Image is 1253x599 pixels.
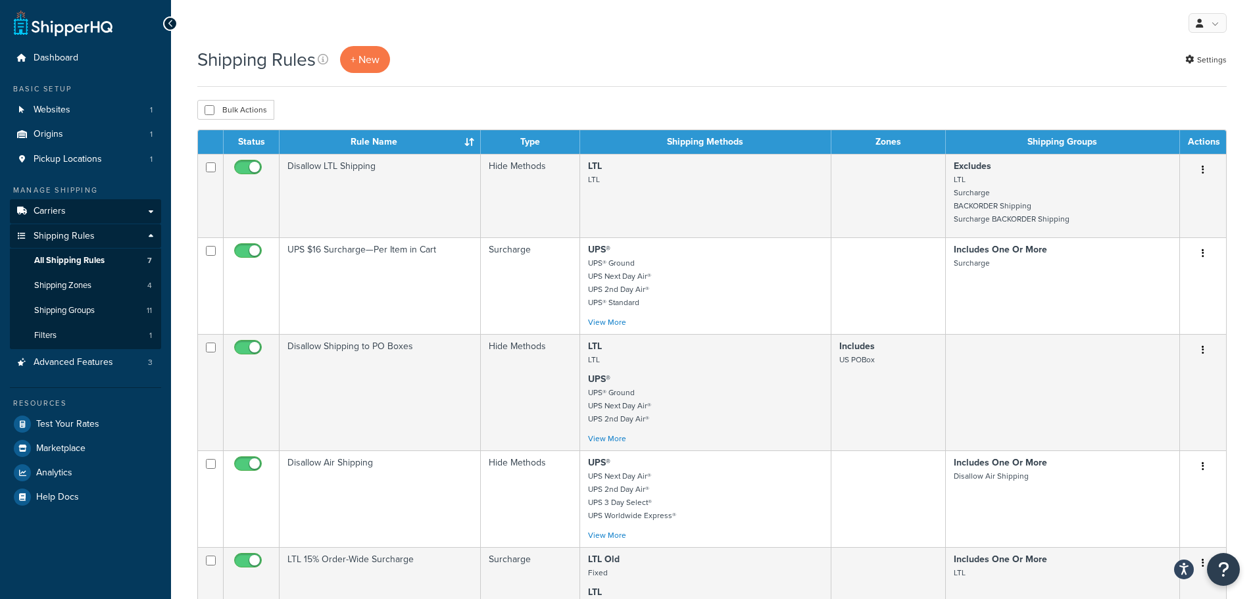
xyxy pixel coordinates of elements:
th: Type [481,130,580,154]
td: Hide Methods [481,334,580,450]
strong: LTL [588,159,602,173]
span: Help Docs [36,492,79,503]
small: UPS® Ground UPS Next Day Air® UPS 2nd Day Air® UPS® Standard [588,257,651,308]
td: Disallow Air Shipping [280,450,481,547]
small: LTL [954,567,966,579]
p: + New [340,46,390,73]
strong: LTL [588,585,602,599]
small: US POBox [839,354,875,366]
small: Disallow Air Shipping [954,470,1029,482]
span: All Shipping Rules [34,255,105,266]
th: Shipping Methods [580,130,831,154]
span: 1 [149,330,152,341]
strong: LTL Old [588,552,620,566]
a: Dashboard [10,46,161,70]
a: Shipping Zones 4 [10,274,161,298]
span: 11 [147,305,152,316]
a: View More [588,433,626,444]
span: Websites [34,105,70,116]
td: Disallow Shipping to PO Boxes [280,334,481,450]
a: Test Your Rates [10,412,161,436]
td: Disallow LTL Shipping [280,154,481,237]
span: 1 [150,105,153,116]
small: LTL [588,174,600,185]
a: Carriers [10,199,161,224]
a: ShipperHQ Home [14,10,112,36]
span: Shipping Groups [34,305,95,316]
strong: Includes One Or More [954,456,1047,469]
span: Analytics [36,467,72,479]
span: Test Your Rates [36,419,99,430]
a: All Shipping Rules 7 [10,249,161,273]
span: 1 [150,154,153,165]
li: Advanced Features [10,350,161,375]
strong: UPS® [588,243,610,256]
a: Analytics [10,461,161,485]
span: Pickup Locations [34,154,102,165]
span: Shipping Rules [34,231,95,242]
span: Dashboard [34,53,78,64]
li: Websites [10,98,161,122]
span: 7 [147,255,152,266]
button: Bulk Actions [197,100,274,120]
small: UPS® Ground UPS Next Day Air® UPS 2nd Day Air® [588,387,651,425]
li: Shipping Rules [10,224,161,349]
li: Shipping Groups [10,299,161,323]
a: Help Docs [10,485,161,509]
th: Actions [1180,130,1226,154]
strong: UPS® [588,372,610,386]
a: View More [588,316,626,328]
th: Shipping Groups [946,130,1180,154]
small: LTL [588,354,600,366]
span: Shipping Zones [34,280,91,291]
span: Origins [34,129,63,140]
span: Advanced Features [34,357,113,368]
h1: Shipping Rules [197,47,316,72]
span: 3 [148,357,153,368]
strong: Excludes [954,159,991,173]
a: Origins 1 [10,122,161,147]
a: Settings [1185,51,1227,69]
div: Basic Setup [10,84,161,95]
th: Zones [831,130,946,154]
span: 4 [147,280,152,291]
small: UPS Next Day Air® UPS 2nd Day Air® UPS 3 Day Select® UPS Worldwide Express® [588,470,676,521]
a: Shipping Groups 11 [10,299,161,323]
div: Resources [10,398,161,409]
th: Status [224,130,280,154]
li: Filters [10,323,161,348]
button: Open Resource Center [1207,553,1240,586]
small: Surcharge [954,257,990,269]
td: Hide Methods [481,154,580,237]
li: Shipping Zones [10,274,161,298]
span: Marketplace [36,443,86,454]
li: Pickup Locations [10,147,161,172]
div: Manage Shipping [10,185,161,196]
strong: Includes [839,339,875,353]
span: Carriers [34,206,66,217]
strong: LTL [588,339,602,353]
span: 1 [150,129,153,140]
strong: Includes One Or More [954,552,1047,566]
small: LTL Surcharge BACKORDER Shipping Surcharge BACKORDER Shipping [954,174,1069,225]
strong: Includes One Or More [954,243,1047,256]
a: View More [588,529,626,541]
small: Fixed [588,567,608,579]
th: Rule Name : activate to sort column ascending [280,130,481,154]
li: Origins [10,122,161,147]
a: Websites 1 [10,98,161,122]
a: Advanced Features 3 [10,350,161,375]
td: Surcharge [481,237,580,334]
a: Shipping Rules [10,224,161,249]
td: Hide Methods [481,450,580,547]
a: Marketplace [10,437,161,460]
li: All Shipping Rules [10,249,161,273]
a: Pickup Locations 1 [10,147,161,172]
strong: UPS® [588,456,610,469]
